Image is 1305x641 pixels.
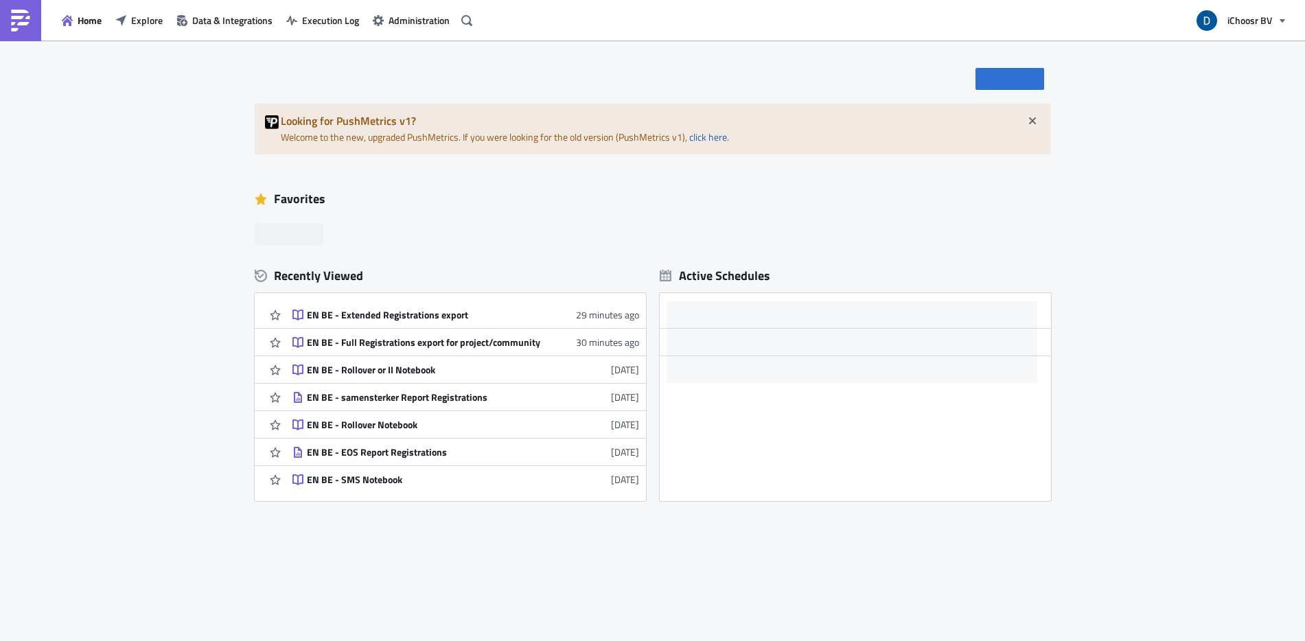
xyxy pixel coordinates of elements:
[1188,5,1295,36] button: iChoosr BV
[576,307,639,322] time: 2025-09-08T06:58:06Z
[1195,9,1219,32] img: Avatar
[255,189,1051,209] div: Favorites
[281,115,1041,126] h5: Looking for PushMetrics v1?
[170,10,279,31] button: Data & Integrations
[292,439,639,465] a: EN BE - EOS Report Registrations[DATE]
[292,411,639,438] a: EN BE - Rollover Notebook[DATE]
[307,474,547,486] div: EN BE - SMS Notebook
[255,266,646,286] div: Recently Viewed
[292,466,639,493] a: EN BE - SMS Notebook[DATE]
[108,10,170,31] button: Explore
[131,13,163,27] span: Explore
[307,309,547,321] div: EN BE - Extended Registrations export
[192,13,273,27] span: Data & Integrations
[307,446,547,458] div: EN BE - EOS Report Registrations
[1227,13,1272,27] span: iChoosr BV
[611,472,639,487] time: 2025-08-11T10:15:21Z
[689,130,727,144] a: click here
[611,445,639,459] time: 2025-08-14T07:04:36Z
[611,390,639,404] time: 2025-09-02T11:35:29Z
[292,384,639,410] a: EN BE - samensterker Report Registrations[DATE]
[307,419,547,431] div: EN BE - Rollover Notebook
[292,329,639,356] a: EN BE - Full Registrations export for project/community30 minutes ago
[611,362,639,377] time: 2025-09-05T07:05:33Z
[307,336,547,349] div: EN BE - Full Registrations export for project/community
[389,13,450,27] span: Administration
[660,268,770,283] div: Active Schedules
[292,301,639,328] a: EN BE - Extended Registrations export29 minutes ago
[10,10,32,32] img: PushMetrics
[279,10,366,31] button: Execution Log
[78,13,102,27] span: Home
[55,10,108,31] button: Home
[302,13,359,27] span: Execution Log
[611,417,639,432] time: 2025-09-01T11:01:32Z
[292,356,639,383] a: EN BE - Rollover or II Notebook[DATE]
[307,391,547,404] div: EN BE - samensterker Report Registrations
[576,335,639,349] time: 2025-09-08T06:57:16Z
[255,104,1051,154] div: Welcome to the new, upgraded PushMetrics. If you were looking for the old version (PushMetrics v1...
[307,364,547,376] div: EN BE - Rollover or II Notebook
[366,10,457,31] button: Administration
